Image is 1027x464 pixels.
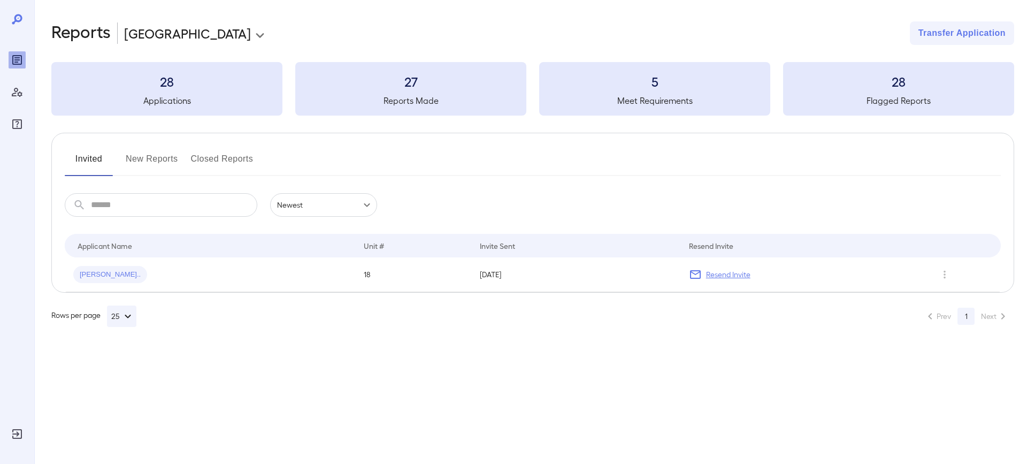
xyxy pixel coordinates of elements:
[919,308,1014,325] nav: pagination navigation
[51,21,111,45] h2: Reports
[364,239,384,252] div: Unit #
[783,94,1014,107] h5: Flagged Reports
[936,266,953,283] button: Row Actions
[295,73,526,90] h3: 27
[783,73,1014,90] h3: 28
[480,239,515,252] div: Invite Sent
[9,425,26,443] div: Log Out
[9,83,26,101] div: Manage Users
[539,73,770,90] h3: 5
[539,94,770,107] h5: Meet Requirements
[51,73,282,90] h3: 28
[270,193,377,217] div: Newest
[9,51,26,69] div: Reports
[51,94,282,107] h5: Applications
[706,269,750,280] p: Resend Invite
[957,308,975,325] button: page 1
[51,306,136,327] div: Rows per page
[107,306,136,327] button: 25
[124,25,251,42] p: [GEOGRAPHIC_DATA]
[78,239,132,252] div: Applicant Name
[65,150,113,176] button: Invited
[191,150,254,176] button: Closed Reports
[295,94,526,107] h5: Reports Made
[471,257,680,292] td: [DATE]
[689,239,733,252] div: Resend Invite
[126,150,178,176] button: New Reports
[355,257,471,292] td: 18
[51,62,1014,116] summary: 28Applications27Reports Made5Meet Requirements28Flagged Reports
[910,21,1014,45] button: Transfer Application
[73,270,147,280] span: [PERSON_NAME]..
[9,116,26,133] div: FAQ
